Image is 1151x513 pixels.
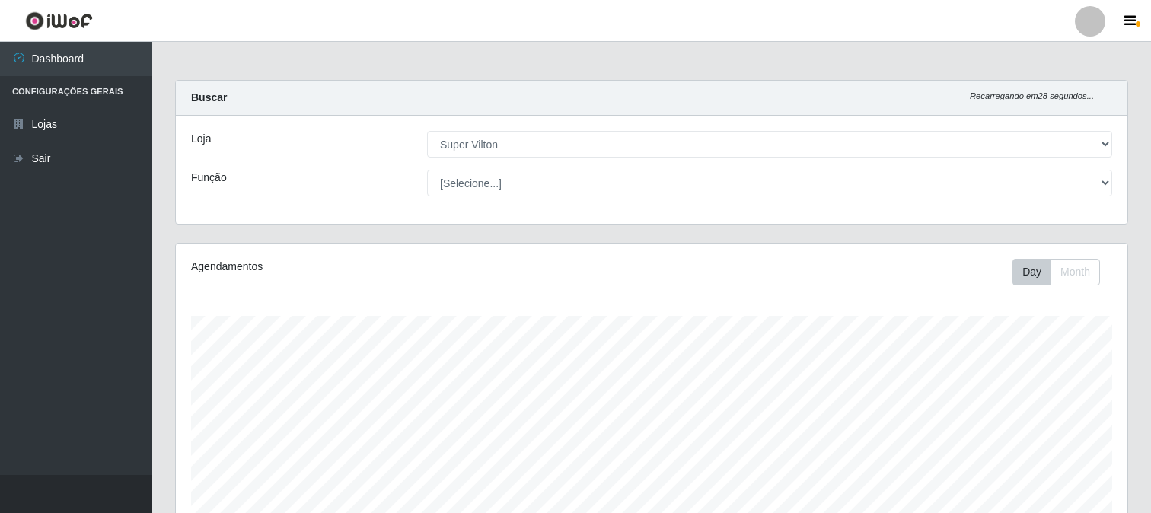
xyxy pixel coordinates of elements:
label: Loja [191,131,211,147]
div: Agendamentos [191,259,562,275]
label: Função [191,170,227,186]
button: Month [1051,259,1100,285]
img: CoreUI Logo [25,11,93,30]
i: Recarregando em 28 segundos... [970,91,1094,100]
strong: Buscar [191,91,227,104]
button: Day [1012,259,1051,285]
div: Toolbar with button groups [1012,259,1112,285]
div: First group [1012,259,1100,285]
